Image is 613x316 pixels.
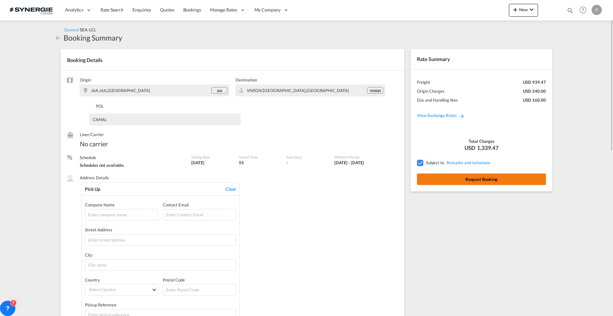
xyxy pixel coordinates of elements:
img: 1f56c880d42311ef80fc7dca854c8e59.png [10,3,53,17]
input: Enter street address [85,234,236,246]
div: Pick Up [85,186,100,192]
span: REMARKSINCLUSIONS [445,160,490,165]
div: Schedules not available. [80,162,185,168]
span: Rate Search [101,7,124,12]
div: icon-arrow-left [54,33,64,43]
md-icon: icon-plus 400-fg [511,6,519,13]
label: Schedule [80,155,185,160]
input: Enter Postal Code [163,284,236,296]
span: J6A [217,89,222,93]
label: Effective Period [334,155,391,159]
span: Manage Rates [210,7,237,13]
div: Help [578,4,592,16]
span: J6A,J6A,Canada [91,88,150,93]
input: Enter company name [85,209,158,220]
div: VNSGN [367,87,383,94]
span: Booking Details [67,57,102,63]
span: / SEA-LCL [77,27,96,32]
md-icon: icon-chevron-down [528,6,535,13]
div: Total Charges [417,138,546,144]
div: USD 240.00 [523,88,546,94]
input: Enter Contact Email [163,209,236,220]
div: USD 160.00 [523,97,546,103]
md-icon: icon-arrow-left [54,34,62,42]
label: Liner/Carrier [80,132,201,137]
div: City [85,252,236,258]
button: Request Booking [417,173,546,185]
span: Quotes [64,27,77,32]
div: 55 [239,160,280,166]
div: Postal Code [163,277,236,283]
div: 7 Jul 2025 [191,160,232,166]
label: Transit Time [239,155,280,159]
div: Booking Summary [64,33,122,43]
label: POL [89,103,240,110]
div: Street Address [85,227,236,233]
div: Pickup Reference [85,302,236,308]
label: Free Days [286,155,328,159]
span: Help [578,4,588,15]
md-icon: /assets/icons/custom/liner-aaa8ad.svg [67,132,73,138]
label: Origin [80,77,229,83]
button: icon-plus 400-fgNewicon-chevron-down [509,4,538,17]
span: VNSGN/Ho Chi Minh City,Asia Pacific [247,88,349,93]
div: icon-magnify [567,7,574,17]
div: USD 939.47 [523,79,546,85]
div: Contact Email [163,202,236,208]
label: Sailing Date [191,155,232,159]
div: Origin Charges [417,88,444,94]
label: Destination [236,77,385,83]
span: Subject to [426,160,444,165]
span: 1,339.47 [477,144,499,152]
span: Quotes [160,7,174,12]
span: My Company [254,7,281,13]
div: Doc and Handling fees [417,97,458,103]
div: Rate Summary [411,49,552,69]
span: Bookings [183,7,201,12]
div: Country [85,277,158,283]
div: P [592,5,602,15]
div: CAHAL [90,117,107,122]
div: Clear [225,186,236,192]
span: New [511,7,535,12]
div: USD [417,144,546,152]
a: View Exchange Rates [411,106,471,124]
md-icon: icon-magnify [567,7,574,14]
span: No carrier [80,139,201,148]
div: 26 Jun 2025 - 03 Oct 2025 [334,160,364,166]
label: Address Details [80,175,109,181]
div: Company Name [85,202,158,208]
span: Analytics [65,7,83,13]
div: Freight [417,79,430,85]
input: City name [85,259,236,271]
span: Enquiries [132,7,151,12]
md-select: Select Country [85,284,158,296]
div: - [286,160,288,166]
md-icon: icon-arrow-right [458,113,465,119]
